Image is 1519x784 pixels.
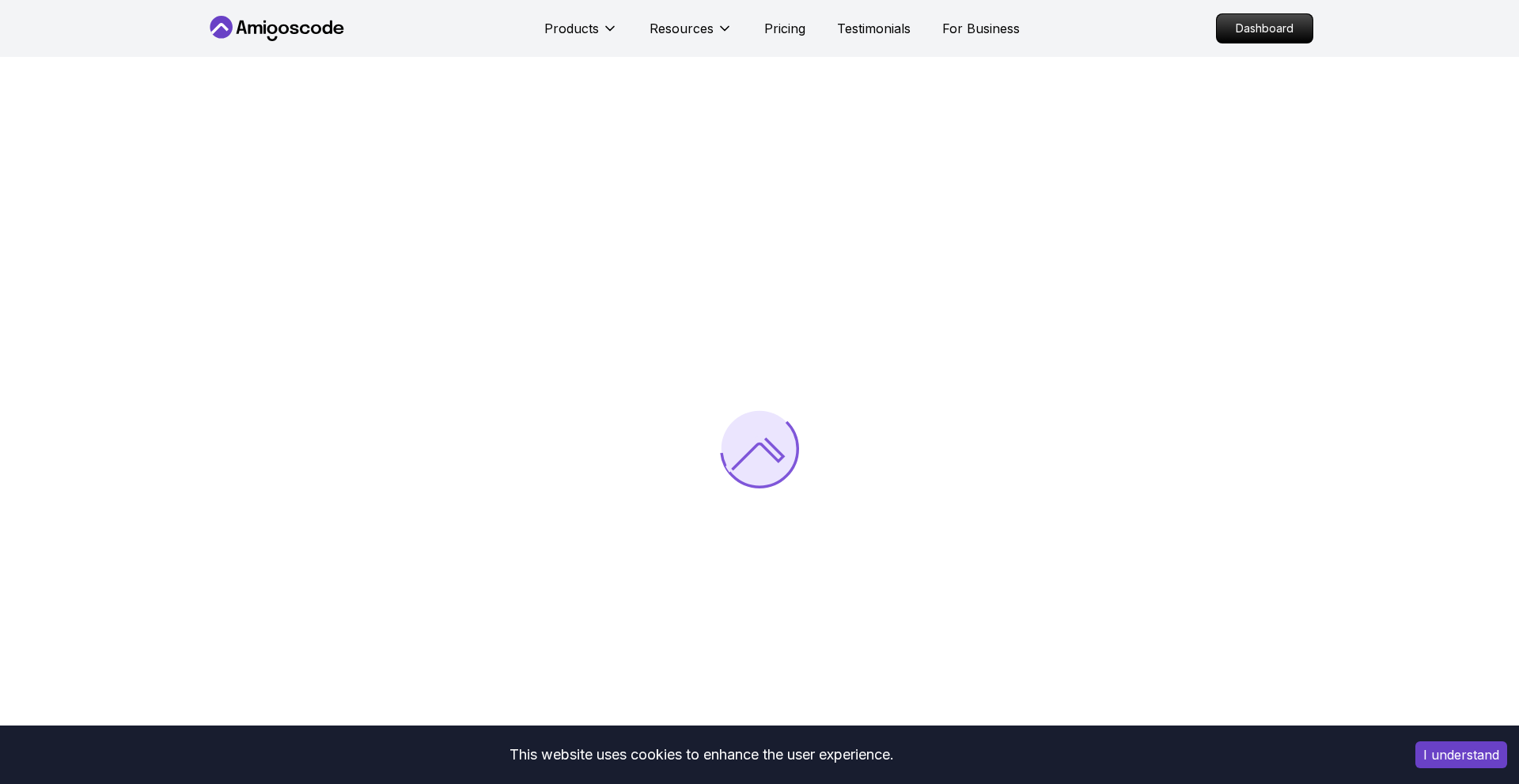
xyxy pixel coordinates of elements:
button: Products [544,19,618,51]
p: Resources [650,19,714,38]
div: This website uses cookies to enhance the user experience. [12,737,1392,772]
p: Dashboard [1217,14,1313,43]
button: Resources [650,19,733,51]
a: Testimonials [837,19,911,38]
button: Accept cookies [1415,741,1507,768]
p: Products [544,19,599,38]
a: For Business [942,19,1020,38]
a: Pricing [764,19,805,38]
a: Dashboard [1216,13,1313,43]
